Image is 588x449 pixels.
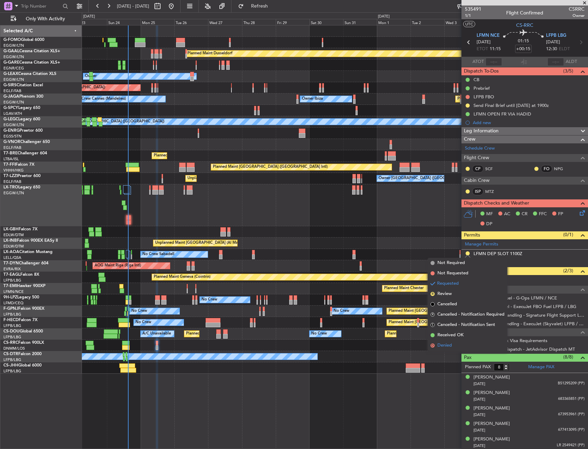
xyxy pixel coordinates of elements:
[3,117,40,121] a: G-LEGCLegacy 600
[518,38,529,45] span: 01:15
[465,13,481,19] span: 1/1
[186,329,294,339] div: Planned Maint [GEOGRAPHIC_DATA] ([GEOGRAPHIC_DATA])
[465,6,481,13] span: 535491
[437,332,464,339] span: Received OK
[477,39,491,46] span: [DATE]
[3,261,48,265] a: T7-DYNChallenger 604
[3,363,42,368] a: CS-JHHGlobal 6000
[473,251,522,256] div: LFMN DEP SLOT 1100Z
[473,321,585,327] a: LFPB / LBG - Handling - ExecuJet (Skyvalet) LFPB / LBG
[3,244,24,249] a: EDLW/DTM
[411,19,444,25] div: Tue 2
[3,295,39,299] a: 9H-LPZLegacy 500
[3,117,18,121] span: G-LEGC
[384,283,424,294] div: Planned Maint Chester
[3,61,60,65] a: G-GARECessna Citation XLS+
[3,163,34,167] a: T7-FFIFalcon 7X
[3,134,22,139] a: EGSS/STN
[245,4,274,9] span: Refresh
[473,111,531,117] div: LFMN OPEN FR VIA HADID
[3,88,21,94] a: EGLF/FAB
[3,168,24,173] a: VHHH/HKG
[473,412,485,417] span: [DATE]
[3,357,21,362] a: LFPB/LBG
[3,335,21,340] a: LFPB/LBG
[486,58,502,66] input: --:--
[3,72,18,76] span: G-LEAX
[473,304,576,309] a: LFPB / LBG - Fuel - ExecuJet FBO Fuel LFPB / LBG
[202,295,217,305] div: No Crew
[473,312,585,318] a: LFMN / NCE - Handling - Signature Flight Support LFMN / NCE
[563,231,573,238] span: (0/1)
[8,13,75,24] button: Only With Activity
[3,66,24,71] a: EGNR/CEG
[477,32,500,39] span: LFMN NCE
[3,284,17,288] span: T7-EMI
[387,329,495,339] div: Planned Maint [GEOGRAPHIC_DATA] ([GEOGRAPHIC_DATA])
[95,261,141,271] div: AOG Maint Riga (Riga Intl)
[3,278,21,283] a: LFPB/LBG
[3,341,18,345] span: CS-RRC
[208,19,242,25] div: Wed 27
[302,94,323,104] div: Owner Ibiza
[242,19,276,25] div: Thu 28
[3,49,60,53] a: G-GAALCessna Citation XLS+
[3,156,19,162] a: LTBA/ISL
[3,307,44,311] a: F-GPNJFalcon 900EX
[464,154,489,162] span: Flight Crew
[563,67,573,75] span: (3/5)
[3,122,24,128] a: EGGW/LTN
[473,346,575,352] a: LFMN / NCE - Dispatch - JetAdvisor Dispatch MT
[516,22,533,29] span: CS-RRC
[437,280,459,287] span: Requested
[3,151,18,155] span: T7-BRE
[464,354,471,362] span: Pax
[107,19,141,25] div: Sun 24
[546,39,560,46] span: [DATE]
[343,19,377,25] div: Sun 31
[3,266,21,272] a: EVRA/RIX
[490,46,501,53] span: 11:15
[431,292,435,296] span: R
[437,342,452,349] span: Denied
[464,177,490,185] span: Cabin Crew
[563,267,573,274] span: (2/3)
[477,46,488,53] span: ETOT
[3,106,40,110] a: G-SPCYLegacy 650
[473,77,479,83] div: CB
[485,166,501,172] a: SCF
[554,166,569,172] a: NPG
[472,165,483,173] div: CP
[457,94,566,104] div: Planned Maint [GEOGRAPHIC_DATA] ([GEOGRAPHIC_DATA])
[187,48,232,59] div: Planned Maint Dusseldorf
[85,71,97,81] div: Owner
[142,249,174,260] div: No Crew Sabadell
[53,117,164,127] div: A/C Unavailable [GEOGRAPHIC_DATA] ([GEOGRAPHIC_DATA])
[3,250,53,254] a: LX-AOACitation Mustang
[235,1,276,12] button: Refresh
[3,307,18,311] span: F-GPNJ
[557,442,585,448] span: LR 2549421 (PP)
[154,272,210,282] div: Planned Maint Geneva (Cointrin)
[3,232,24,238] a: EDLW/DTM
[3,329,43,333] a: CS-DOUGlobal 6500
[187,173,301,184] div: Unplanned Maint [GEOGRAPHIC_DATA] ([GEOGRAPHIC_DATA])
[3,352,42,356] a: CS-DTRFalcon 2000
[437,301,457,308] span: Cancelled
[473,381,485,386] span: [DATE]
[444,19,478,25] div: Wed 3
[3,106,18,110] span: G-SPCY
[522,211,527,218] span: CR
[539,211,547,218] span: FFC
[473,102,549,108] div: Send Final Brief until [DATE] at 1900z
[464,127,499,135] span: Leg Information
[473,443,485,448] span: [DATE]
[437,311,504,318] span: Cancelled - Notification Required
[3,72,56,76] a: G-LEAXCessna Citation XLS
[563,353,573,361] span: (8/8)
[463,21,475,27] button: UTC
[21,1,61,11] input: Trip Number
[473,374,510,381] div: [PERSON_NAME]
[377,19,411,25] div: Mon 1
[472,188,483,195] div: ISP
